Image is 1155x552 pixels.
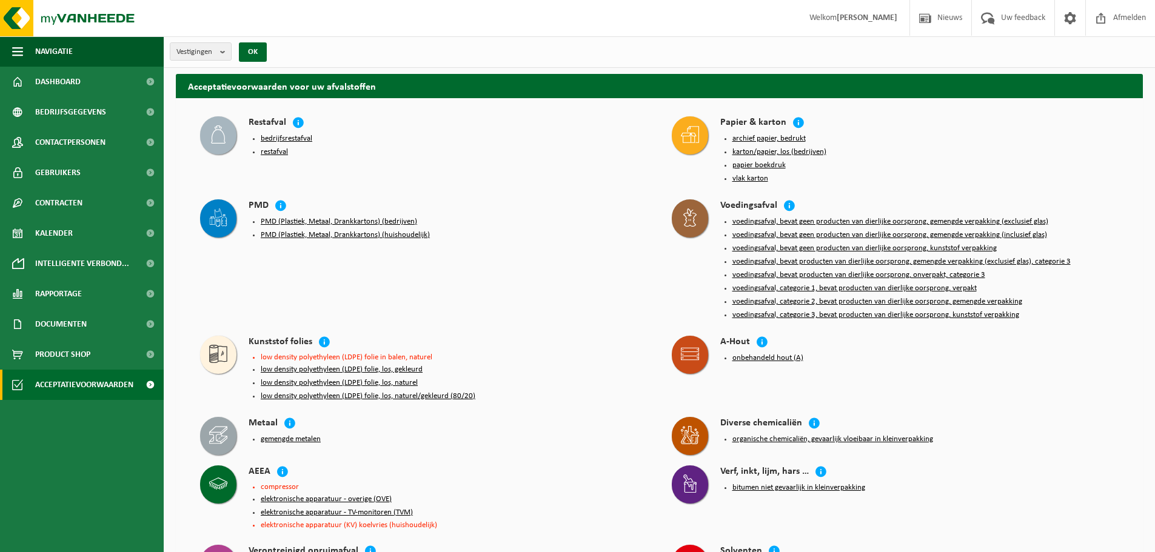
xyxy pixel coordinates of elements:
[732,257,1071,267] button: voedingsafval, bevat producten van dierlijke oorsprong, gemengde verpakking (exclusief glas), cat...
[249,465,270,479] h4: AEEA
[732,310,1019,320] button: voedingsafval, categorie 3, bevat producten van dierlijke oorsprong, kunststof verpakking
[720,465,809,479] h4: Verf, inkt, lijm, hars …
[732,217,1048,227] button: voedingsafval, bevat geen producten van dierlijke oorsprong, gemengde verpakking (exclusief glas)
[261,230,430,240] button: PMD (Plastiek, Metaal, Drankkartons) (huishoudelijk)
[176,43,215,61] span: Vestigingen
[732,353,803,363] button: onbehandeld hout (A)
[35,67,81,97] span: Dashboard
[261,378,418,388] button: low density polyethyleen (LDPE) folie, los, naturel
[261,494,392,504] button: elektronische apparatuur - overige (OVE)
[35,248,129,279] span: Intelligente verbond...
[261,521,648,529] li: elektronische apparatuur (KV) koelvries (huishoudelijk)
[732,284,977,293] button: voedingsafval, categorie 1, bevat producten van dierlijke oorsprong, verpakt
[35,97,106,127] span: Bedrijfsgegevens
[261,147,288,157] button: restafval
[732,147,826,157] button: karton/papier, los (bedrijven)
[249,199,269,213] h4: PMD
[732,270,985,280] button: voedingsafval, bevat producten van dierlijke oorsprong, onverpakt, categorie 3
[261,353,648,361] li: low density polyethyleen (LDPE) folie in balen, naturel
[35,127,105,158] span: Contactpersonen
[249,336,312,350] h4: Kunststof folies
[720,336,750,350] h4: A-Hout
[249,417,278,431] h4: Metaal
[35,158,81,188] span: Gebruikers
[35,218,73,248] span: Kalender
[732,483,865,493] button: bitumen niet gevaarlijk in kleinverpakking
[732,434,933,444] button: organische chemicaliën, gevaarlijk vloeibaar in kleinverpakking
[261,217,417,227] button: PMD (Plastiek, Metaal, Drankkartons) (bedrijven)
[837,13,897,22] strong: [PERSON_NAME]
[732,297,1022,307] button: voedingsafval, categorie 2, bevat producten van dierlijke oorsprong, gemengde verpakking
[249,116,286,130] h4: Restafval
[35,339,90,370] span: Product Shop
[732,230,1047,240] button: voedingsafval, bevat geen producten van dierlijke oorsprong, gemengde verpakking (inclusief glas)
[261,508,413,517] button: elektronische apparatuur - TV-monitoren (TVM)
[261,134,312,144] button: bedrijfsrestafval
[261,483,648,491] li: compressor
[35,370,133,400] span: Acceptatievoorwaarden
[720,116,786,130] h4: Papier & karton
[239,42,267,62] button: OK
[35,279,82,309] span: Rapportage
[261,434,321,444] button: gemengde metalen
[35,36,73,67] span: Navigatie
[732,161,786,170] button: papier boekdruk
[732,134,806,144] button: archief papier, bedrukt
[261,391,475,401] button: low density polyethyleen (LDPE) folie, los, naturel/gekleurd (80/20)
[35,309,87,339] span: Documenten
[261,365,423,374] button: low density polyethyleen (LDPE) folie, los, gekleurd
[732,244,997,253] button: voedingsafval, bevat geen producten van dierlijke oorsprong, kunststof verpakking
[35,188,82,218] span: Contracten
[732,174,768,184] button: vlak karton
[720,199,777,213] h4: Voedingsafval
[176,74,1143,98] h2: Acceptatievoorwaarden voor uw afvalstoffen
[720,417,802,431] h4: Diverse chemicaliën
[170,42,232,61] button: Vestigingen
